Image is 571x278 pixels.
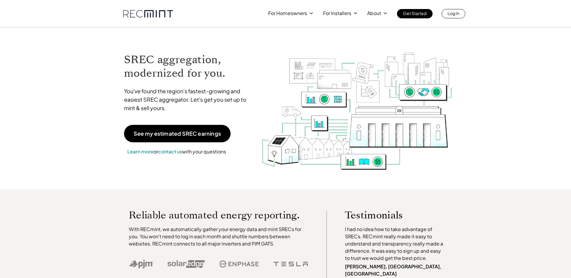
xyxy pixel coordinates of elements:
[134,131,221,136] p: See my estimated SREC earnings
[268,9,307,17] p: For Homeowners
[345,226,446,262] p: I had no idea how to take advantage of SRECs. RECmint really made it easy to understand and trans...
[124,53,252,80] h1: SREC aggregation, modernized for you.
[345,211,435,220] p: Testimonials
[448,9,459,17] p: Log In
[124,125,231,142] a: See my estimated SREC earnings
[129,211,308,220] p: Reliable automated energy reporting.
[397,9,433,18] a: Get Started
[124,148,229,156] p: or with your questions
[124,87,252,112] p: You've found the region's fastest-growing and easiest SREC aggregator. Let's get you set up to mi...
[158,148,182,155] a: contact us
[403,9,427,17] p: Get Started
[129,226,308,247] p: With RECmint, we automatically gather your energy data and mint SRECs for you. You won't need to ...
[261,36,453,171] img: RECmint value cycle
[127,148,154,155] a: Learn more
[442,9,465,18] a: Log In
[367,9,381,17] p: About
[323,9,351,17] p: For Installers
[345,263,446,277] p: [PERSON_NAME], [GEOGRAPHIC_DATA], [GEOGRAPHIC_DATA]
